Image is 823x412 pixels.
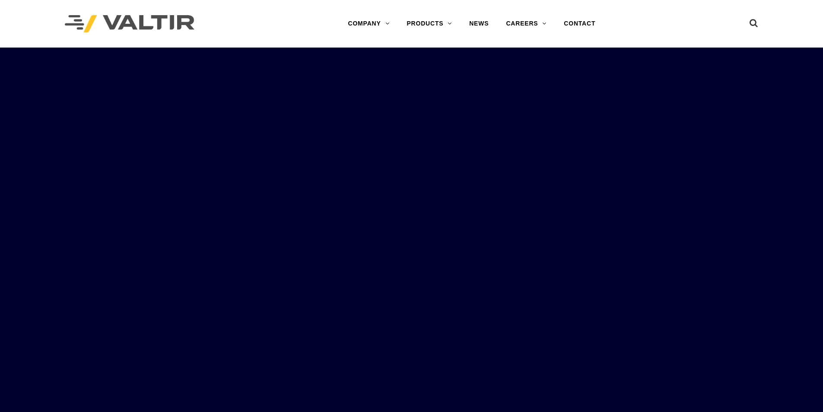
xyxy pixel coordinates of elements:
[398,15,461,32] a: PRODUCTS
[339,15,398,32] a: COMPANY
[497,15,555,32] a: CAREERS
[461,15,497,32] a: NEWS
[65,15,194,33] img: Valtir
[555,15,604,32] a: CONTACT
